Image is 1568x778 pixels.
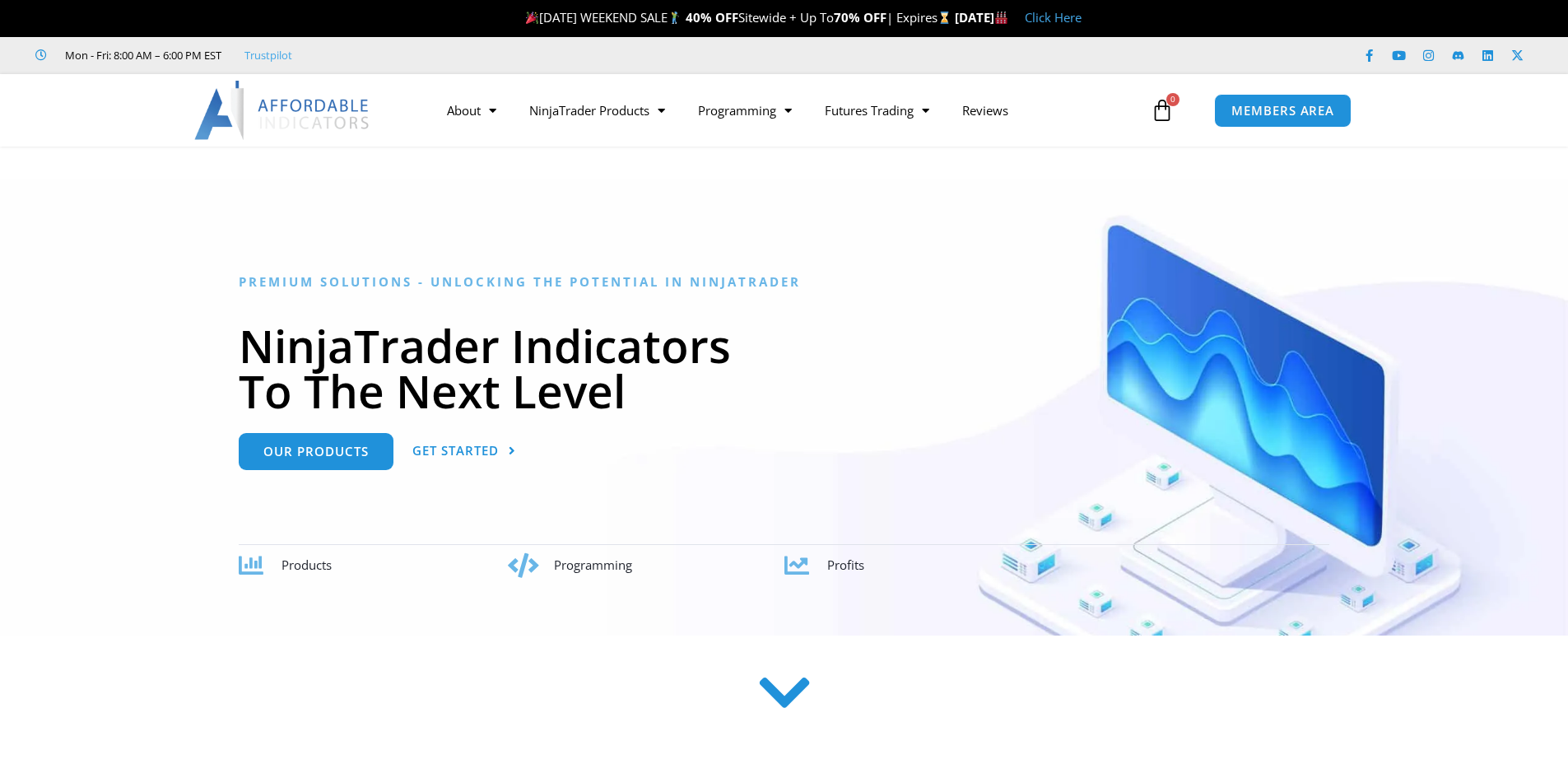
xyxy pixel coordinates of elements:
h6: Premium Solutions - Unlocking the Potential in NinjaTrader [239,274,1329,290]
a: About [430,91,513,129]
img: ⌛ [938,12,951,24]
span: Get Started [412,445,499,457]
span: Mon - Fri: 8:00 AM – 6:00 PM EST [61,45,221,65]
a: 0 [1126,86,1198,134]
span: Profits [827,557,864,573]
strong: 40% OFF [686,9,738,26]
a: Futures Trading [808,91,946,129]
a: Reviews [946,91,1025,129]
a: Our Products [239,433,393,470]
nav: Menu [430,91,1147,129]
a: NinjaTrader Products [513,91,682,129]
span: [DATE] WEEKEND SALE Sitewide + Up To | Expires [522,9,954,26]
a: Get Started [412,433,516,470]
strong: 70% OFF [834,9,886,26]
a: Click Here [1025,9,1082,26]
span: 0 [1166,93,1179,106]
a: Trustpilot [244,45,292,65]
img: LogoAI | Affordable Indicators – NinjaTrader [194,81,371,140]
span: Programming [554,557,632,573]
span: MEMBERS AREA [1231,105,1334,117]
img: 🏌️‍♂️ [668,12,681,24]
a: MEMBERS AREA [1214,94,1352,128]
a: Programming [682,91,808,129]
span: Products [281,557,332,573]
img: 🏭 [995,12,1007,24]
img: 🎉 [526,12,538,24]
span: Our Products [263,445,369,458]
strong: [DATE] [955,9,1008,26]
h1: NinjaTrader Indicators To The Next Level [239,323,1329,413]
